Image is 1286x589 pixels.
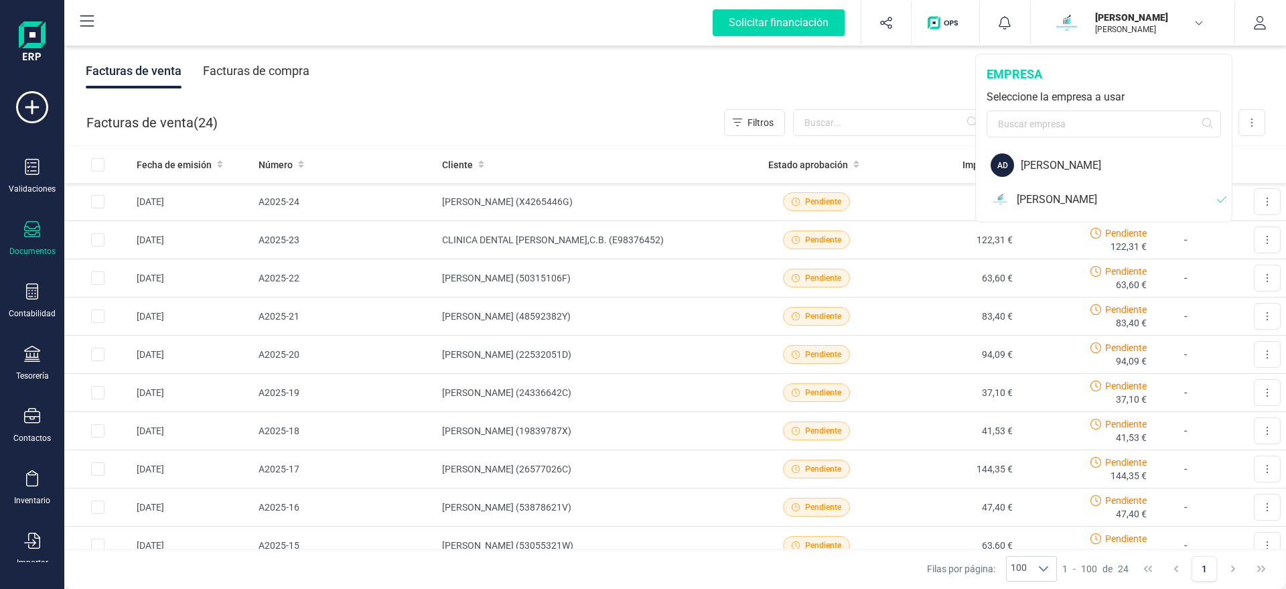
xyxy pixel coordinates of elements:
[437,374,749,412] td: [PERSON_NAME] (24336642C)
[91,195,104,208] div: Row Selected ba85d972-09f7-4879-8a17-f0748f17a631
[1111,469,1147,482] span: 144,35 €
[91,348,104,361] div: Row Selected 6a61f80d-4833-4186-83f8-8639cdeb0920
[1157,308,1214,324] p: -
[1116,507,1147,521] span: 47,40 €
[1095,11,1202,24] p: [PERSON_NAME]
[131,259,253,298] td: [DATE]
[1157,537,1214,553] p: -
[131,450,253,488] td: [DATE]
[1116,545,1147,559] span: 63,60 €
[1116,431,1147,444] span: 41,53 €
[1052,8,1082,38] img: MA
[1105,226,1147,240] span: Pendiente
[1157,232,1214,248] p: -
[437,221,749,259] td: CLINICA DENTAL [PERSON_NAME],C.B. (E98376452)
[883,527,1018,565] td: 63,60 €
[253,336,437,374] td: A2025-20
[198,113,213,132] span: 24
[747,116,774,129] span: Filtros
[991,153,1014,177] div: AD
[253,374,437,412] td: A2025-19
[203,54,309,88] div: Facturas de compra
[768,158,848,172] span: Estado aprobación
[724,109,785,136] button: Filtros
[437,450,749,488] td: [PERSON_NAME] (26577026C)
[437,412,749,450] td: [PERSON_NAME] (19839787X)
[793,109,986,136] input: Buscar...
[1105,532,1147,545] span: Pendiente
[883,221,1018,259] td: 122,31 €
[437,259,749,298] td: [PERSON_NAME] (50315106F)
[697,1,861,44] button: Solicitar financiación
[1220,556,1246,582] button: Next Page
[86,54,182,88] div: Facturas de venta
[1157,423,1214,439] p: -
[1081,562,1097,576] span: 100
[86,109,218,136] div: Facturas de venta ( )
[883,412,1018,450] td: 41,53 €
[883,298,1018,336] td: 83,40 €
[253,412,437,450] td: A2025-18
[442,158,473,172] span: Cliente
[805,501,841,513] span: Pendiente
[259,158,293,172] span: Número
[253,488,437,527] td: A2025-16
[805,539,841,551] span: Pendiente
[883,336,1018,374] td: 94,09 €
[1105,494,1147,507] span: Pendiente
[1111,240,1147,253] span: 122,31 €
[1163,556,1189,582] button: Previous Page
[1116,278,1147,291] span: 63,60 €
[987,89,1221,105] div: Seleccione la empresa a usar
[1105,417,1147,431] span: Pendiente
[1062,562,1129,576] div: -
[131,221,253,259] td: [DATE]
[805,425,841,437] span: Pendiente
[253,527,437,565] td: A2025-15
[1017,192,1217,208] div: [PERSON_NAME]
[1157,461,1214,477] p: -
[920,1,971,44] button: Logo de OPS
[253,298,437,336] td: A2025-21
[1105,379,1147,393] span: Pendiente
[437,183,749,221] td: [PERSON_NAME] (X4265446G)
[1116,393,1147,406] span: 37,10 €
[1192,556,1217,582] button: Page 1
[805,272,841,284] span: Pendiente
[131,412,253,450] td: [DATE]
[1105,341,1147,354] span: Pendiente
[1116,354,1147,368] span: 94,09 €
[1095,24,1202,35] p: [PERSON_NAME]
[131,183,253,221] td: [DATE]
[1105,456,1147,469] span: Pendiente
[437,336,749,374] td: [PERSON_NAME] (22532051D)
[131,527,253,565] td: [DATE]
[91,271,104,285] div: Row Selected 9f7b5aaf-c888-4868-a4ed-bae04c50169d
[805,196,841,208] span: Pendiente
[883,374,1018,412] td: 37,10 €
[9,246,56,257] div: Documentos
[253,259,437,298] td: A2025-22
[1105,265,1147,278] span: Pendiente
[805,387,841,399] span: Pendiente
[987,65,1221,84] div: empresa
[253,450,437,488] td: A2025-17
[91,539,104,552] div: Row Selected 61544481-a8d2-44da-bc72-028efacfb1bb
[19,21,46,64] img: Logo Finanedi
[928,16,963,29] img: Logo de OPS
[1157,346,1214,363] p: -
[1248,556,1274,582] button: Last Page
[962,158,996,172] span: Importe
[131,374,253,412] td: [DATE]
[883,450,1018,488] td: 144,35 €
[1102,562,1113,576] span: de
[1105,303,1147,316] span: Pendiente
[805,310,841,322] span: Pendiente
[9,184,56,194] div: Validaciones
[1116,316,1147,330] span: 83,40 €
[1007,557,1031,581] span: 100
[137,158,212,172] span: Fecha de emisión
[17,558,48,568] div: Importar
[91,310,104,323] div: Row Selected 3ff06903-4e53-49ba-acb2-06227e751159
[1157,270,1214,286] p: -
